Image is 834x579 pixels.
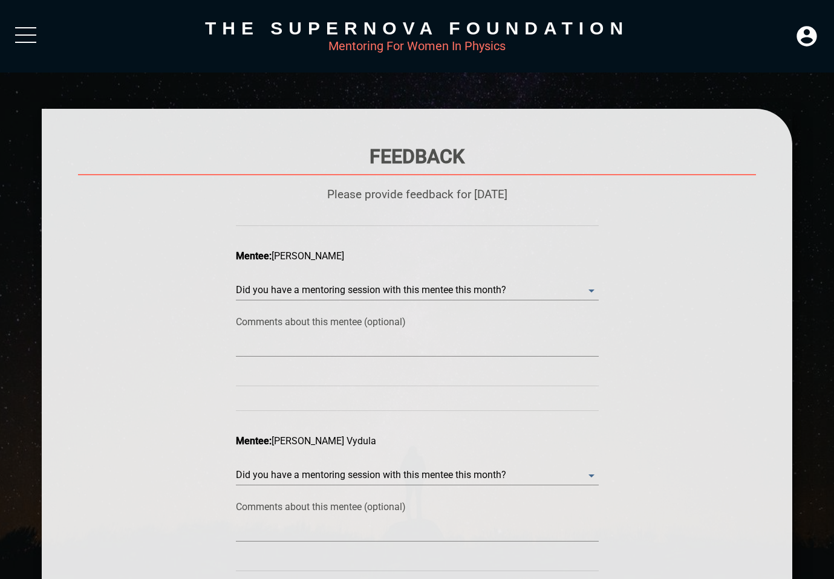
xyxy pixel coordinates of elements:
[236,250,272,262] span: Mentee:
[42,39,792,53] div: Mentoring For Women In Physics
[236,250,599,262] div: [PERSON_NAME]
[78,145,756,168] h1: Feedback
[236,435,272,447] span: Mentee:
[236,435,599,447] div: [PERSON_NAME] Vydula
[236,501,599,513] p: Comments about this mentee (optional)
[42,18,792,39] div: The Supernova Foundation
[236,316,599,328] p: Comments about this mentee (optional)
[78,187,756,201] p: Please provide feedback for [DATE]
